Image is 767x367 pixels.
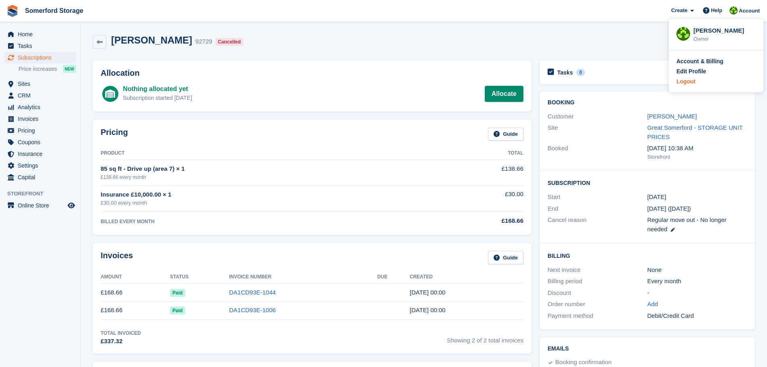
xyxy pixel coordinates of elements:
th: Amount [101,271,170,284]
h2: Tasks [557,69,573,76]
div: Start [548,193,647,202]
div: £30.00 every month [101,199,436,207]
th: Status [170,271,229,284]
div: Subscription started [DATE] [123,94,192,102]
th: Total [436,147,523,160]
span: Home [18,29,66,40]
a: DA1CD93E-1044 [229,289,276,296]
div: Insurance £10,000.00 × 1 [101,190,436,199]
a: Somerford Storage [22,4,87,17]
span: Regular move out - No longer needed [647,216,727,232]
div: None [647,265,747,275]
div: £138.66 every month [101,174,436,181]
div: Owner [693,35,756,43]
span: Sites [18,78,66,89]
a: Logout [676,77,756,86]
div: £168.66 [436,216,523,226]
a: Account & Billing [676,57,756,66]
a: menu [4,29,76,40]
span: Insurance [18,148,66,160]
div: Nothing allocated yet [123,84,192,94]
div: - [647,288,747,298]
h2: Pricing [101,128,128,141]
a: menu [4,90,76,101]
a: menu [4,172,76,183]
h2: Invoices [101,251,133,264]
th: Created [410,271,523,284]
span: Help [711,6,722,15]
div: [PERSON_NAME] [693,26,756,33]
div: End [548,204,647,214]
a: menu [4,125,76,136]
td: £168.66 [101,284,170,302]
span: Invoices [18,113,66,124]
a: Guide [488,251,523,264]
span: Create [671,6,687,15]
div: BILLED EVERY MONTH [101,218,436,225]
div: Account & Billing [676,57,724,66]
div: Next invoice [548,265,647,275]
a: menu [4,78,76,89]
h2: Subscription [548,178,747,187]
time: 2025-08-24 23:00:55 UTC [410,289,446,296]
div: Edit Profile [676,67,706,76]
div: [DATE] 10:38 AM [647,144,747,153]
td: £138.66 [436,160,523,185]
a: Allocate [485,86,523,102]
img: Michael Llewellen Palmer [730,6,738,15]
a: menu [4,137,76,148]
div: Site [548,123,647,141]
time: 2025-07-24 23:00:58 UTC [410,307,446,313]
time: 2025-07-24 23:00:00 UTC [647,193,666,202]
h2: Emails [548,346,747,352]
a: Edit Profile [676,67,756,76]
a: menu [4,40,76,52]
a: menu [4,52,76,63]
span: CRM [18,90,66,101]
div: Cancelled [215,38,243,46]
div: Customer [548,112,647,121]
span: Online Store [18,200,66,211]
div: Payment method [548,311,647,321]
div: Every month [647,277,747,286]
div: Storefront [647,153,747,161]
h2: Booking [548,100,747,106]
span: Storefront [7,190,80,198]
div: Logout [676,77,695,86]
a: menu [4,200,76,211]
div: NEW [63,65,76,73]
div: Debit/Credit Card [647,311,747,321]
span: Coupons [18,137,66,148]
a: Price increases NEW [19,64,76,73]
a: Preview store [66,201,76,210]
img: stora-icon-8386f47178a22dfd0bd8f6a31ec36ba5ce8667c1dd55bd0f319d3a0aa187defe.svg [6,5,19,17]
span: [DATE] ([DATE]) [647,205,691,212]
div: 92729 [195,37,212,46]
img: Michael Llewellen Palmer [676,27,690,41]
a: menu [4,102,76,113]
span: Paid [170,289,185,297]
div: 85 sq ft - Drive up (area 7) × 1 [101,164,436,174]
div: Booked [548,144,647,161]
span: Analytics [18,102,66,113]
span: Price increases [19,65,57,73]
a: Guide [488,128,523,141]
span: Account [739,7,760,15]
div: Discount [548,288,647,298]
h2: Allocation [101,68,523,78]
h2: Billing [548,251,747,259]
th: Product [101,147,436,160]
span: Pricing [18,125,66,136]
span: Showing 2 of 2 total invoices [447,330,523,346]
a: menu [4,160,76,171]
th: Due [377,271,409,284]
a: Great Somerford - STORAGE UNIT PRICES [647,124,743,140]
div: £337.32 [101,337,141,346]
div: Billing period [548,277,647,286]
a: [PERSON_NAME] [647,113,697,120]
span: Paid [170,307,185,315]
span: Capital [18,172,66,183]
div: Cancel reason [548,216,647,234]
th: Invoice Number [229,271,377,284]
div: 0 [576,69,585,76]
